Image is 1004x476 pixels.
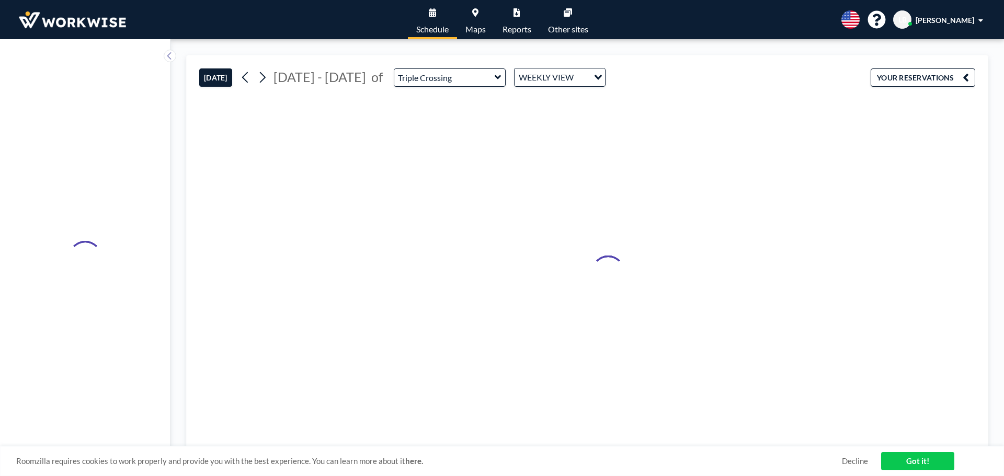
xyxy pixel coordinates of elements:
[842,456,868,466] a: Decline
[465,25,486,33] span: Maps
[199,68,232,87] button: [DATE]
[17,9,128,30] img: organization-logo
[16,456,842,466] span: Roomzilla requires cookies to work properly and provide you with the best experience. You can lea...
[871,68,975,87] button: YOUR RESERVATIONS
[273,69,366,85] span: [DATE] - [DATE]
[916,16,974,25] span: [PERSON_NAME]
[503,25,531,33] span: Reports
[577,71,588,84] input: Search for option
[517,71,576,84] span: WEEKLY VIEW
[515,68,605,86] div: Search for option
[394,69,495,86] input: Triple Crossing
[548,25,588,33] span: Other sites
[881,452,954,470] a: Got it!
[371,69,383,85] span: of
[898,15,907,25] span: LB
[416,25,449,33] span: Schedule
[405,456,423,466] a: here.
